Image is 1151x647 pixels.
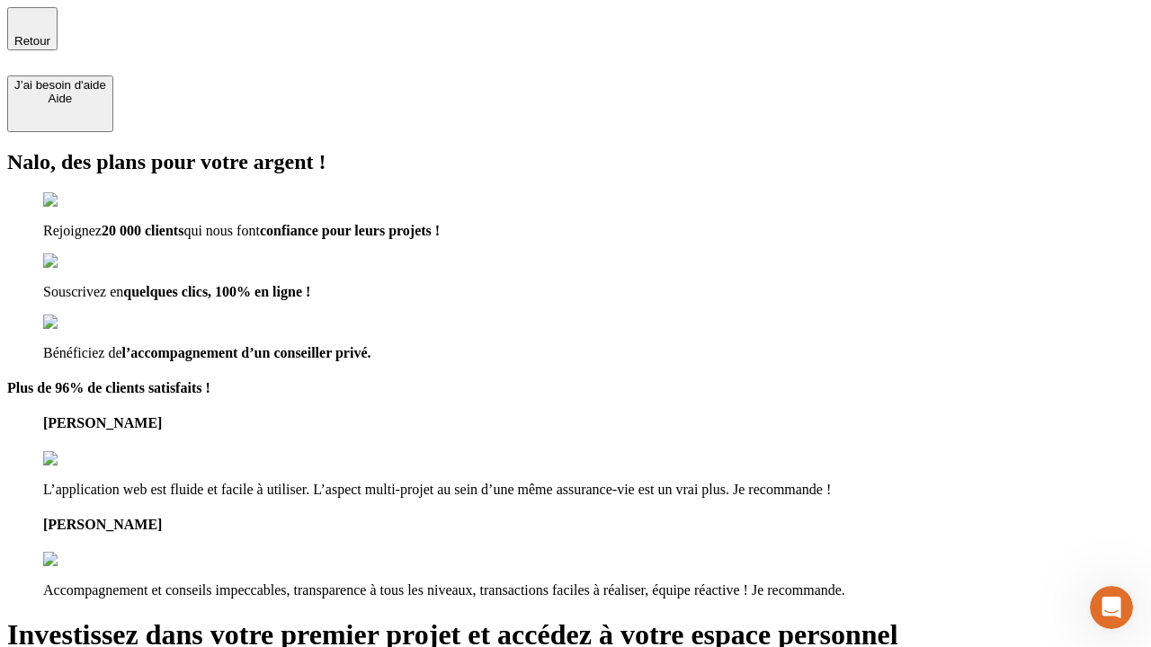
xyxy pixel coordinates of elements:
iframe: Intercom live chat [1090,586,1133,629]
span: Retour [14,34,50,48]
span: confiance pour leurs projets ! [260,223,440,238]
img: checkmark [43,315,120,331]
img: reviews stars [43,451,132,467]
button: J’ai besoin d'aideAide [7,75,113,132]
span: qui nous font [183,223,259,238]
div: Aide [14,92,106,105]
span: Rejoignez [43,223,102,238]
img: reviews stars [43,552,132,568]
h4: Plus de 96% de clients satisfaits ! [7,380,1144,396]
span: l’accompagnement d’un conseiller privé. [122,345,371,360]
img: checkmark [43,253,120,270]
button: Retour [7,7,58,50]
div: J’ai besoin d'aide [14,78,106,92]
h4: [PERSON_NAME] [43,415,1144,431]
span: quelques clics, 100% en ligne ! [123,284,310,299]
span: Bénéficiez de [43,345,122,360]
h2: Nalo, des plans pour votre argent ! [7,150,1144,174]
p: L’application web est fluide et facile à utiliser. L’aspect multi-projet au sein d’une même assur... [43,482,1144,498]
img: checkmark [43,192,120,208]
span: 20 000 clients [102,223,184,238]
h4: [PERSON_NAME] [43,517,1144,533]
p: Accompagnement et conseils impeccables, transparence à tous les niveaux, transactions faciles à r... [43,582,1144,598]
span: Souscrivez en [43,284,123,299]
